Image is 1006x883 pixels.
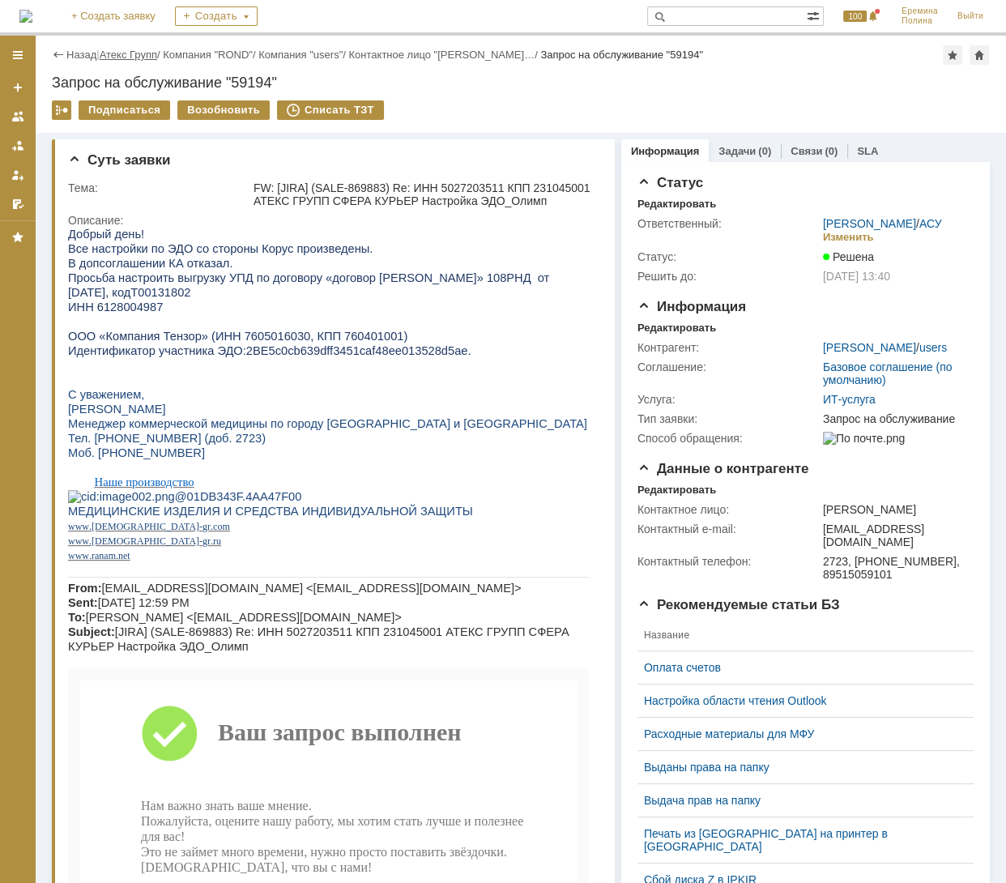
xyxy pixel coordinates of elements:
[5,133,31,159] a: Заявки в моей ответственности
[943,45,962,65] div: Добавить в избранное
[637,175,703,190] span: Статус
[631,145,699,157] a: Информация
[5,75,31,100] a: Создать заявку
[23,309,131,320] span: [DEMOGRAPHIC_DATA]
[644,661,954,674] div: Оплата счетов
[5,162,31,188] a: Мои заявки
[637,341,820,354] div: Контрагент:
[823,412,967,425] div: Запрос на обслуживание
[288,684,313,710] img: star_grade.png
[21,294,23,305] span: .
[258,49,348,61] div: /
[637,217,820,230] div: Ответственный:
[52,75,990,91] div: Запрос на обслуживание "59194"
[48,323,50,335] span: .
[68,214,596,227] div: Описание:
[823,341,947,354] div: /
[131,294,134,305] span: -
[5,191,31,217] a: Мои согласования
[823,250,874,263] span: Решена
[254,181,593,207] div: FW: [JIRA] (SALE-869883) Re: ИНН 5027203511 КПП 231045001 АТЕКС ГРУПП СФЕРА КУРЬЕР Настройка ЭДО_...
[823,360,953,386] a: Базовое соглашение (по умолчанию)
[258,49,343,61] a: Компания "users"
[164,669,386,683] span: Пожалуйста, оцените нашу работу
[637,250,820,263] div: Статус:
[62,59,122,72] span: Т00131802
[150,492,394,518] span: Ваш запрос выполнен
[644,694,954,707] a: Настройка области чтения Outlook
[637,198,716,211] div: Редактировать
[637,523,820,535] div: Контактный e-mail:
[27,249,126,262] a: Наше производство
[178,117,400,130] span: 2BE5c0cb639dff3451caf48ee013528d5ae
[37,59,62,72] span: , код
[77,778,152,791] span: Добрый день.
[236,684,262,710] img: star_grade.png
[718,145,756,157] a: Задачи
[134,294,143,305] span: gr
[66,49,96,61] a: Назад
[823,217,916,230] a: [PERSON_NAME]
[823,503,967,516] div: [PERSON_NAME]
[843,11,867,22] span: 100
[758,145,771,157] div: (0)
[825,145,838,157] div: (0)
[823,341,916,354] a: [PERSON_NAME]
[637,555,820,568] div: Контактный телефон:
[970,45,989,65] div: Сделать домашней страницей
[637,503,820,516] div: Контактное лицо:
[210,684,236,710] img: star_grade.png
[73,572,455,647] span: Нам важно знать ваше мнение. Пожалуйста, оцените нашу работу, мы хотим стать лучше и полезнее для...
[175,6,258,26] div: Создать
[68,181,250,194] div: Тема:
[399,117,403,130] span: .
[143,309,145,320] span: .
[807,7,823,23] span: Расширенный поиск
[919,341,947,354] a: users
[637,270,820,283] div: Решить до:
[19,10,32,23] img: logo
[637,393,820,406] div: Услуга:
[68,152,170,168] span: Суть заявки
[131,309,134,320] span: -
[637,322,716,335] div: Редактировать
[644,794,954,807] a: Выдача прав на папку
[823,393,876,406] a: ИТ-услуга
[262,684,288,710] img: star_grade.png
[348,49,540,61] div: /
[50,323,62,335] span: net
[23,323,48,335] span: ranam
[644,827,954,853] a: Печать из [GEOGRAPHIC_DATA] на принтер в [GEOGRAPHIC_DATA]
[134,309,143,320] span: gr
[857,145,878,157] a: SLA
[77,806,181,820] span: Роуминг настроен:
[823,231,874,244] div: Изменить
[96,48,99,60] div: |
[637,412,820,425] div: Тип заявки:
[637,299,746,314] span: Информация
[823,555,967,581] div: 2723, [PHONE_NUMBER], 89515059101
[23,294,131,305] span: [DEMOGRAPHIC_DATA]
[19,10,32,23] a: Перейти на домашнюю страницу
[902,16,938,26] span: Полина
[145,294,162,305] span: com
[637,432,820,445] div: Способ обращения:
[21,323,23,335] span: .
[21,309,23,320] span: .
[637,461,809,476] span: Данные о контрагенте
[100,49,157,61] a: Атекс Групп
[143,294,145,305] span: .
[73,478,130,535] img: Письмо
[823,432,905,445] img: По почте.png
[77,863,375,877] span: 2BM-6128004987-612801001-201501151142525658510
[145,309,153,320] span: ru
[163,49,253,61] a: Компания "ROND"
[823,217,942,230] div: /
[902,6,938,16] span: Еремина
[644,761,954,774] a: Выданы права на папку
[163,49,258,61] div: /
